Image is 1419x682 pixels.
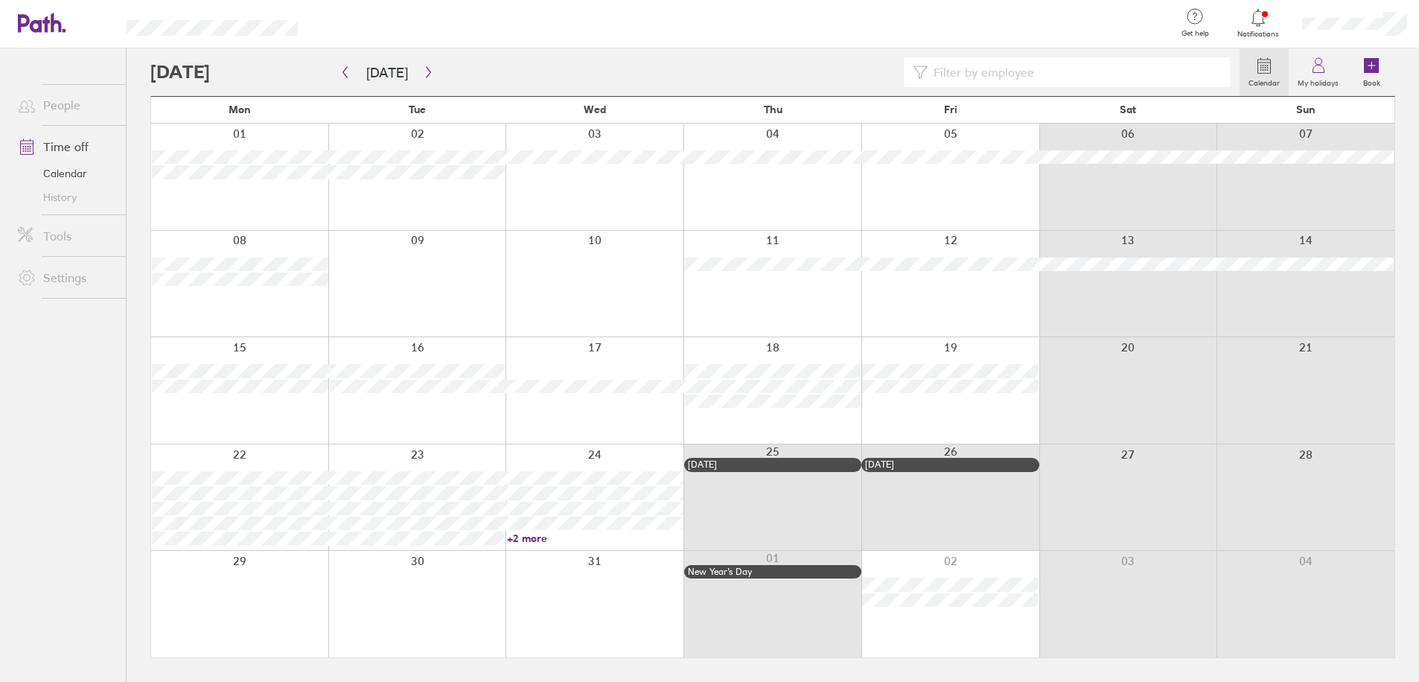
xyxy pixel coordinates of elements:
[354,60,420,85] button: [DATE]
[928,58,1222,86] input: Filter by employee
[1234,7,1283,39] a: Notifications
[944,103,957,115] span: Fri
[6,132,126,162] a: Time off
[6,221,126,251] a: Tools
[865,459,1036,470] div: [DATE]
[6,185,126,209] a: History
[6,162,126,185] a: Calendar
[6,263,126,293] a: Settings
[1289,74,1348,88] label: My holidays
[409,103,426,115] span: Tue
[1240,74,1289,88] label: Calendar
[1234,30,1283,39] span: Notifications
[1348,48,1395,96] a: Book
[1171,29,1219,38] span: Get help
[584,103,606,115] span: Wed
[688,567,858,577] div: New Year’s Day
[229,103,251,115] span: Mon
[1289,48,1348,96] a: My holidays
[1296,103,1316,115] span: Sun
[6,90,126,120] a: People
[1240,48,1289,96] a: Calendar
[688,459,858,470] div: [DATE]
[1354,74,1389,88] label: Book
[764,103,782,115] span: Thu
[1120,103,1136,115] span: Sat
[507,532,683,545] a: +2 more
